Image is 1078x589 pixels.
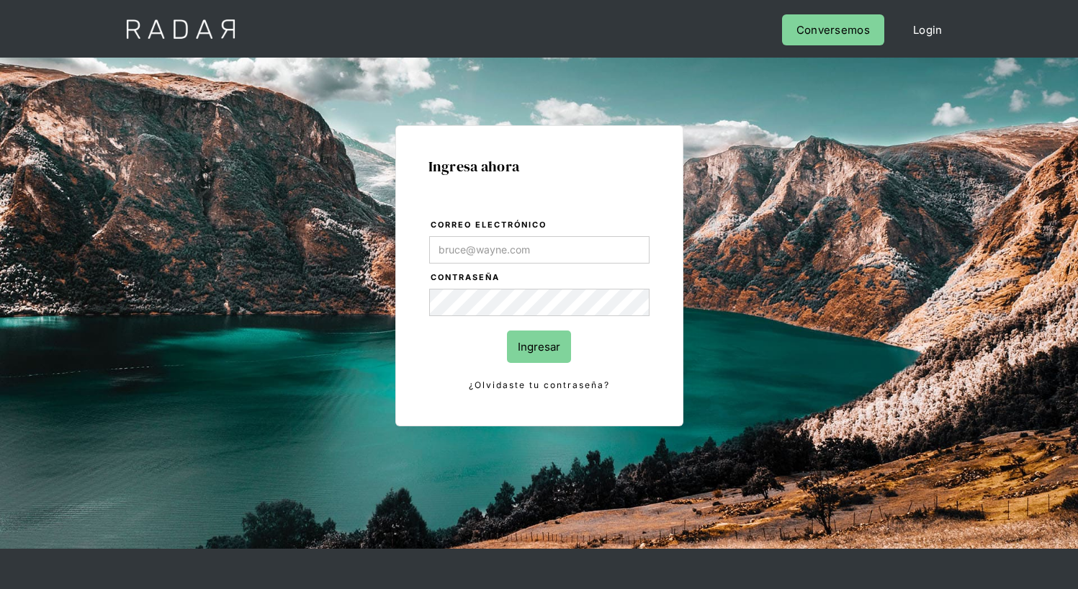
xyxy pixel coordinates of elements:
[428,217,650,393] form: Login Form
[782,14,884,45] a: Conversemos
[429,377,650,393] a: ¿Olvidaste tu contraseña?
[428,158,650,174] h1: Ingresa ahora
[431,271,650,285] label: Contraseña
[429,236,650,264] input: bruce@wayne.com
[431,218,650,233] label: Correo electrónico
[507,331,571,363] input: Ingresar
[899,14,957,45] a: Login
